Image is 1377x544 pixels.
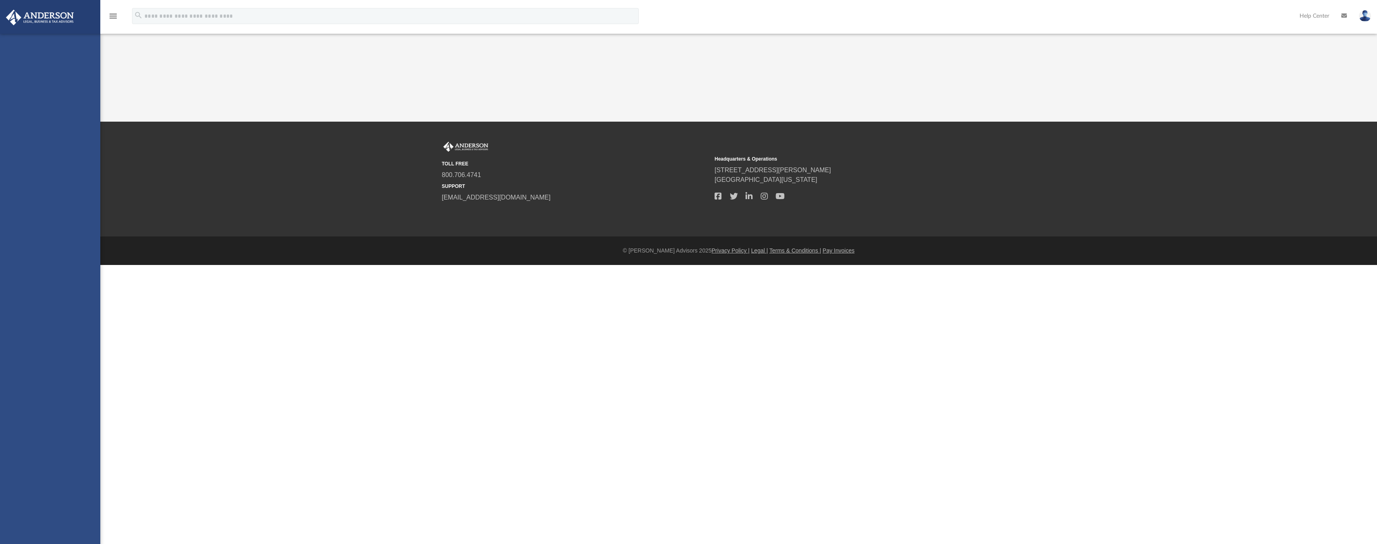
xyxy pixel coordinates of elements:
[712,247,750,254] a: Privacy Policy |
[100,247,1377,255] div: © [PERSON_NAME] Advisors 2025
[770,247,821,254] a: Terms & Conditions |
[442,194,550,201] a: [EMAIL_ADDRESS][DOMAIN_NAME]
[751,247,768,254] a: Legal |
[823,247,854,254] a: Pay Invoices
[4,10,76,25] img: Anderson Advisors Platinum Portal
[442,183,709,190] small: SUPPORT
[715,167,831,173] a: [STREET_ADDRESS][PERSON_NAME]
[442,171,481,178] a: 800.706.4741
[108,11,118,21] i: menu
[108,15,118,21] a: menu
[442,142,490,152] img: Anderson Advisors Platinum Portal
[442,160,709,167] small: TOLL FREE
[134,11,143,20] i: search
[715,155,982,163] small: Headquarters & Operations
[1359,10,1371,22] img: User Pic
[715,176,817,183] a: [GEOGRAPHIC_DATA][US_STATE]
